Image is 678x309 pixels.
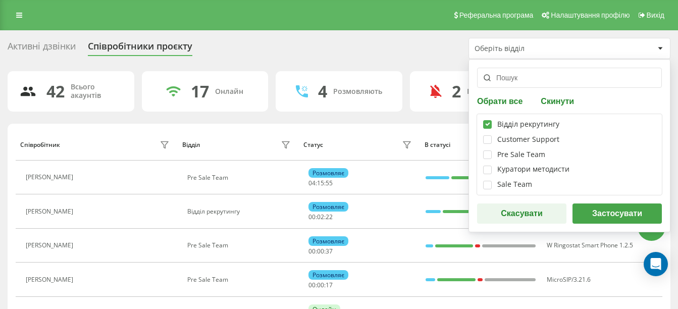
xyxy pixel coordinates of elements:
div: Статус [303,141,323,148]
span: 37 [326,247,333,255]
div: Customer Support [497,135,559,144]
span: 22 [326,213,333,221]
button: Скасувати [477,203,566,224]
span: 00 [308,281,316,289]
div: [PERSON_NAME] [26,242,76,249]
div: Pre Sale Team [187,276,293,283]
div: 4 [318,82,327,101]
span: Реферальна програма [459,11,534,19]
div: Всього акаунтів [71,83,122,100]
span: 17 [326,281,333,289]
button: Обрати все [477,96,526,106]
div: Не турбувати [467,87,516,96]
div: Оберіть відділ [475,44,595,53]
div: Розмовляє [308,270,348,280]
div: В статусі [425,141,536,148]
div: Pre Sale Team [187,242,293,249]
div: Відділ рекрутингу [497,120,559,129]
div: : : [308,214,333,221]
div: Відділ [182,141,200,148]
div: 17 [191,82,209,101]
span: 00 [317,281,324,289]
div: [PERSON_NAME] [26,276,76,283]
div: Pre Sale Team [187,174,293,181]
div: Співробітники проєкту [88,41,192,57]
div: [PERSON_NAME] [26,208,76,215]
div: Розмовляють [333,87,382,96]
span: W Ringostat Smart Phone 1.2.5 [547,241,633,249]
div: : : [308,180,333,187]
div: Активні дзвінки [8,41,76,57]
span: 15 [317,179,324,187]
div: [PERSON_NAME] [26,174,76,181]
div: Розмовляє [308,202,348,212]
div: 2 [452,82,461,101]
div: Розмовляє [308,236,348,246]
div: Open Intercom Messenger [644,252,668,276]
span: MicroSIP/3.21.6 [547,275,591,284]
div: Куратори методисти [497,165,569,174]
span: 04 [308,179,316,187]
div: : : [308,282,333,289]
div: Pre Sale Team [497,150,545,159]
div: : : [308,248,333,255]
input: Пошук [477,68,662,88]
div: Відділ рекрутингу [187,208,293,215]
div: 42 [46,82,65,101]
div: Співробітник [20,141,60,148]
span: 55 [326,179,333,187]
div: Розмовляє [308,168,348,178]
span: 00 [308,247,316,255]
div: Sale Team [497,180,532,189]
span: 02 [317,213,324,221]
span: 00 [317,247,324,255]
button: Застосувати [572,203,662,224]
span: Налаштування профілю [551,11,630,19]
button: Скинути [538,96,577,106]
span: Вихід [647,11,664,19]
div: Онлайн [215,87,243,96]
span: 00 [308,213,316,221]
